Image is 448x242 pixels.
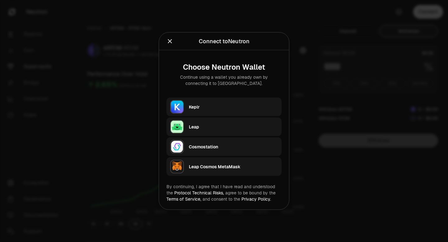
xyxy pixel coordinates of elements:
[171,74,277,86] div: Continue using a wallet you already own by connecting it to [GEOGRAPHIC_DATA].
[170,140,184,154] img: Cosmostation
[189,164,278,170] div: Leap Cosmos MetaMask
[199,37,250,46] div: Connect to Neutron
[170,120,184,134] img: Leap
[189,144,278,150] div: Cosmostation
[174,190,224,196] a: Protocol Technical Risks,
[241,196,271,202] a: Privacy Policy.
[171,63,277,72] div: Choose Neutron Wallet
[170,160,184,174] img: Leap Cosmos MetaMask
[170,100,184,114] img: Keplr
[166,184,282,202] div: By continuing, I agree that I have read and understood the agree to be bound by the and consent t...
[166,137,282,156] button: CosmostationCosmostation
[166,157,282,176] button: Leap Cosmos MetaMaskLeap Cosmos MetaMask
[166,196,201,202] a: Terms of Service,
[166,37,173,46] button: Close
[189,104,278,110] div: Keplr
[166,98,282,116] button: KeplrKeplr
[166,118,282,136] button: LeapLeap
[189,124,278,130] div: Leap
